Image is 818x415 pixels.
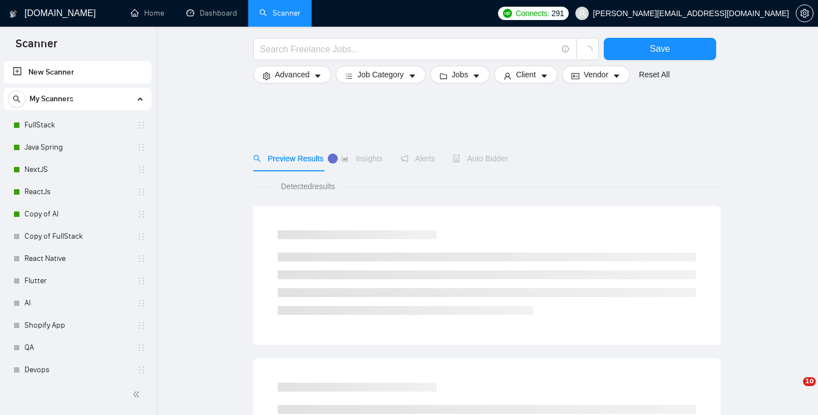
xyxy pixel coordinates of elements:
a: Copy of AI [24,203,130,225]
a: FullStack [24,114,130,136]
span: holder [137,343,146,352]
span: notification [401,155,408,162]
span: Client [516,68,536,81]
a: NextJS [24,159,130,181]
span: holder [137,254,146,263]
a: React Native [24,248,130,270]
span: Connects: [516,7,549,19]
span: caret-down [408,72,416,80]
button: Save [604,38,716,60]
span: setting [796,9,813,18]
span: caret-down [540,72,548,80]
span: folder [440,72,447,80]
span: idcard [571,72,579,80]
button: userClientcaret-down [494,66,558,83]
a: dashboardDashboard [186,8,237,18]
span: holder [137,143,146,152]
li: New Scanner [4,61,151,83]
iframe: Intercom live chat [780,377,807,404]
a: Devops [24,359,130,381]
span: holder [137,187,146,196]
button: setting [796,4,814,22]
span: holder [137,165,146,174]
span: Job Category [357,68,403,81]
a: Shopify App [24,314,130,337]
span: bars [345,72,353,80]
span: Scanner [7,36,66,59]
span: search [253,155,261,162]
a: homeHome [131,8,164,18]
span: loading [583,46,593,56]
span: 10 [803,377,816,386]
span: caret-down [314,72,322,80]
span: user [578,9,586,17]
span: info-circle [562,46,569,53]
span: Preview Results [253,154,323,163]
span: setting [263,72,270,80]
img: logo [9,5,17,23]
a: QA [24,337,130,359]
span: user [504,72,511,80]
span: Advanced [275,68,309,81]
span: holder [137,321,146,330]
a: Flutter [24,270,130,292]
a: searchScanner [259,8,300,18]
span: caret-down [472,72,480,80]
span: Detected results [273,180,343,192]
span: search [8,95,25,103]
span: holder [137,210,146,219]
span: holder [137,299,146,308]
a: Copy of FullStack [24,225,130,248]
a: setting [796,9,814,18]
button: search [8,90,26,108]
span: holder [137,365,146,374]
span: caret-down [613,72,620,80]
button: settingAdvancedcaret-down [253,66,331,83]
a: New Scanner [13,61,142,83]
span: robot [452,155,460,162]
a: Java Spring [24,136,130,159]
input: Search Freelance Jobs... [260,42,557,56]
span: Save [650,42,670,56]
a: Reset All [639,68,669,81]
button: idcardVendorcaret-down [562,66,630,83]
span: Auto Bidder [452,154,507,163]
span: 291 [551,7,564,19]
span: holder [137,276,146,285]
button: folderJobscaret-down [430,66,490,83]
span: area-chart [341,155,349,162]
span: holder [137,232,146,241]
a: ReactJs [24,181,130,203]
span: Alerts [401,154,435,163]
img: upwork-logo.png [503,9,512,18]
a: AI [24,292,130,314]
span: My Scanners [29,88,73,110]
div: Tooltip anchor [328,154,338,164]
button: barsJob Categorycaret-down [336,66,425,83]
span: Insights [341,154,382,163]
span: holder [137,121,146,130]
span: double-left [132,389,144,400]
span: Vendor [584,68,608,81]
span: Jobs [452,68,469,81]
